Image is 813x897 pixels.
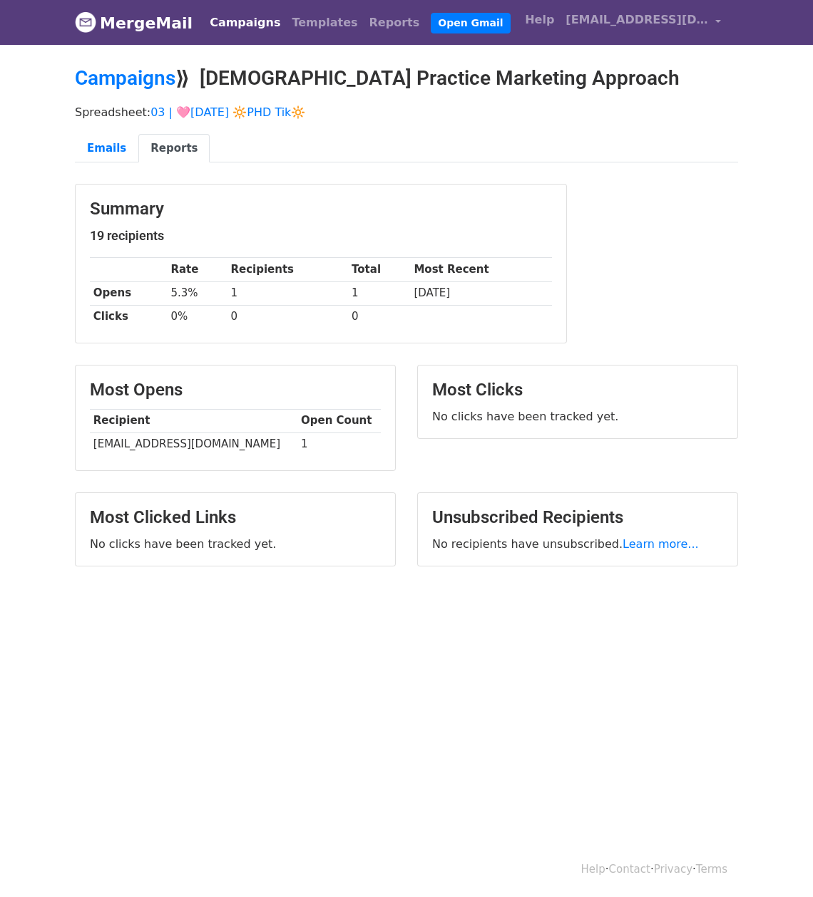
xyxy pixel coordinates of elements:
[90,507,381,528] h3: Most Clicked Links
[150,105,305,119] a: 03 | 🩷[DATE] 🔆PHD Tik🔆
[560,6,727,39] a: [EMAIL_ADDRESS][DOMAIN_NAME]
[75,105,738,120] p: Spreadsheet:
[431,13,510,33] a: Open Gmail
[623,537,699,551] a: Learn more...
[432,536,723,551] p: No recipients have unsubscribed.
[75,66,175,90] a: Campaigns
[227,281,349,305] td: 1
[75,8,193,38] a: MergeMail
[566,11,708,28] span: [EMAIL_ADDRESS][DOMAIN_NAME]
[75,134,138,163] a: Emails
[581,863,605,876] a: Help
[348,305,410,328] td: 0
[75,66,738,90] h2: ⟫ [DEMOGRAPHIC_DATA] Practice Marketing Approach
[90,228,552,244] h5: 19 recipients
[227,305,349,328] td: 0
[348,258,410,281] th: Total
[432,507,723,528] h3: Unsubscribed Recipients
[297,432,381,456] td: 1
[432,380,723,400] h3: Most Clicks
[654,863,692,876] a: Privacy
[411,258,552,281] th: Most Recent
[90,305,168,328] th: Clicks
[75,11,96,33] img: MergeMail logo
[348,281,410,305] td: 1
[696,863,727,876] a: Terms
[204,9,286,37] a: Campaigns
[168,305,227,328] td: 0%
[411,281,552,305] td: [DATE]
[90,409,297,432] th: Recipient
[90,536,381,551] p: No clicks have been tracked yet.
[297,409,381,432] th: Open Count
[90,281,168,305] th: Opens
[227,258,349,281] th: Recipients
[609,863,650,876] a: Contact
[90,199,552,219] h3: Summary
[432,409,723,424] p: No clicks have been tracked yet.
[286,9,363,37] a: Templates
[519,6,560,34] a: Help
[90,380,381,400] h3: Most Opens
[138,134,210,163] a: Reports
[364,9,426,37] a: Reports
[168,281,227,305] td: 5.3%
[742,829,813,897] iframe: Chat Widget
[168,258,227,281] th: Rate
[90,432,297,456] td: [EMAIL_ADDRESS][DOMAIN_NAME]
